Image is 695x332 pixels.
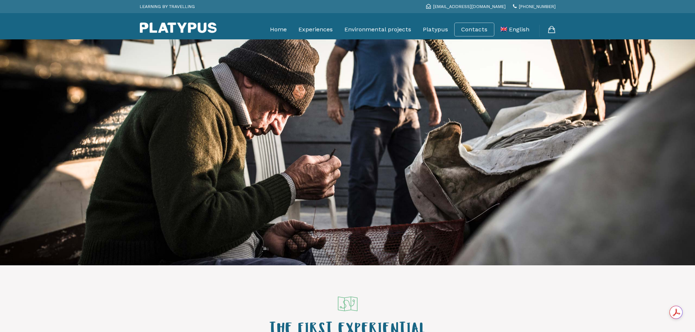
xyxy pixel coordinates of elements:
[140,2,195,11] p: LEARNING BY TRAVELLING
[509,26,529,33] span: English
[298,20,333,39] a: Experiences
[433,4,506,9] span: [EMAIL_ADDRESS][DOMAIN_NAME]
[501,20,529,39] a: English
[270,20,287,39] a: Home
[513,4,556,9] a: [PHONE_NUMBER]
[519,4,556,9] span: [PHONE_NUMBER]
[344,20,411,39] a: Environmental projects
[423,20,448,39] a: Platypus
[140,22,217,33] img: Platypus
[461,26,487,33] a: Contacts
[426,4,506,9] a: [EMAIL_ADDRESS][DOMAIN_NAME]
